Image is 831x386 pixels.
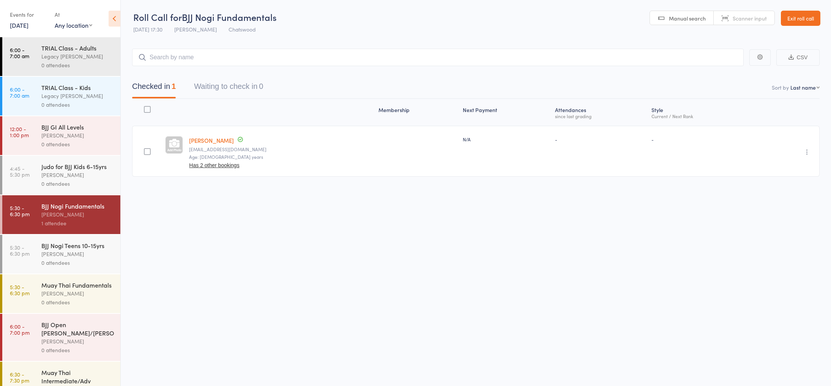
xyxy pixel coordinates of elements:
[41,131,114,140] div: [PERSON_NAME]
[172,82,176,90] div: 1
[10,323,30,335] time: 6:00 - 7:00 pm
[10,8,47,21] div: Events for
[555,136,645,142] div: -
[460,102,552,122] div: Next Payment
[41,179,114,188] div: 0 attendees
[41,250,114,258] div: [PERSON_NAME]
[189,153,263,160] span: Age: [DEMOGRAPHIC_DATA] years
[781,11,820,26] a: Exit roll call
[41,140,114,149] div: 0 attendees
[2,37,120,76] a: 6:00 -7:00 amTRIAL Class - AdultsLegacy [PERSON_NAME]0 attendees
[41,368,114,385] div: Muay Thai Intermediate/Adv
[2,274,120,313] a: 5:30 -6:30 pmMuay Thai Fundamentals[PERSON_NAME]0 attendees
[2,195,120,234] a: 5:30 -6:30 pmBJJ Nogi Fundamentals[PERSON_NAME]1 attendee
[174,25,217,33] span: [PERSON_NAME]
[2,156,120,195] a: 4:45 -5:30 pmJudo for BJJ Kids 6-15yrs[PERSON_NAME]0 attendees
[772,84,789,91] label: Sort by
[10,86,29,98] time: 6:00 - 7:00 am
[41,320,114,337] div: BJJ Open [PERSON_NAME]/[PERSON_NAME]
[776,49,820,66] button: CSV
[2,235,120,274] a: 5:30 -6:30 pmBJJ Nogi Teens 10-15yrs[PERSON_NAME]0 attendees
[41,61,114,70] div: 0 attendees
[41,241,114,250] div: BJJ Nogi Teens 10-15yrs
[133,11,182,23] span: Roll Call for
[41,258,114,267] div: 0 attendees
[2,116,120,155] a: 12:00 -1:00 pmBJJ GI All Levels[PERSON_NAME]0 attendees
[189,147,372,152] small: u86189@hotmail.com
[41,289,114,298] div: [PERSON_NAME]
[10,21,28,29] a: [DATE]
[55,8,92,21] div: At
[375,102,460,122] div: Membership
[651,114,754,119] div: Current / Next Rank
[229,25,256,33] span: Chatswood
[552,102,648,122] div: Atten­dances
[10,244,30,256] time: 5:30 - 6:30 pm
[463,136,549,142] div: N/A
[10,371,29,383] time: 6:30 - 7:30 pm
[2,314,120,361] a: 6:00 -7:00 pmBJJ Open [PERSON_NAME]/[PERSON_NAME][PERSON_NAME]0 attendees
[10,205,30,217] time: 5:30 - 6:30 pm
[10,47,29,59] time: 6:00 - 7:00 am
[790,84,816,91] div: Last name
[41,123,114,131] div: BJJ GI All Levels
[669,14,706,22] span: Manual search
[41,162,114,171] div: Judo for BJJ Kids 6-15yrs
[648,102,757,122] div: Style
[10,284,30,296] time: 5:30 - 6:30 pm
[41,219,114,228] div: 1 attendee
[132,78,176,98] button: Checked in1
[41,210,114,219] div: [PERSON_NAME]
[733,14,767,22] span: Scanner input
[41,100,114,109] div: 0 attendees
[259,82,263,90] div: 0
[132,49,744,66] input: Search by name
[10,165,30,177] time: 4:45 - 5:30 pm
[2,77,120,115] a: 6:00 -7:00 amTRIAL Class - KidsLegacy [PERSON_NAME]0 attendees
[555,114,645,119] div: since last grading
[182,11,277,23] span: BJJ Nogi Fundamentals
[189,162,239,168] button: Has 2 other bookings
[651,136,754,142] div: -
[133,25,162,33] span: [DATE] 17:30
[41,346,114,354] div: 0 attendees
[41,281,114,289] div: Muay Thai Fundamentals
[41,83,114,92] div: TRIAL Class - Kids
[41,52,114,61] div: Legacy [PERSON_NAME]
[41,44,114,52] div: TRIAL Class - Adults
[10,126,29,138] time: 12:00 - 1:00 pm
[41,202,114,210] div: BJJ Nogi Fundamentals
[41,298,114,307] div: 0 attendees
[41,92,114,100] div: Legacy [PERSON_NAME]
[55,21,92,29] div: Any location
[194,78,263,98] button: Waiting to check in0
[189,136,234,144] a: [PERSON_NAME]
[41,337,114,346] div: [PERSON_NAME]
[41,171,114,179] div: [PERSON_NAME]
